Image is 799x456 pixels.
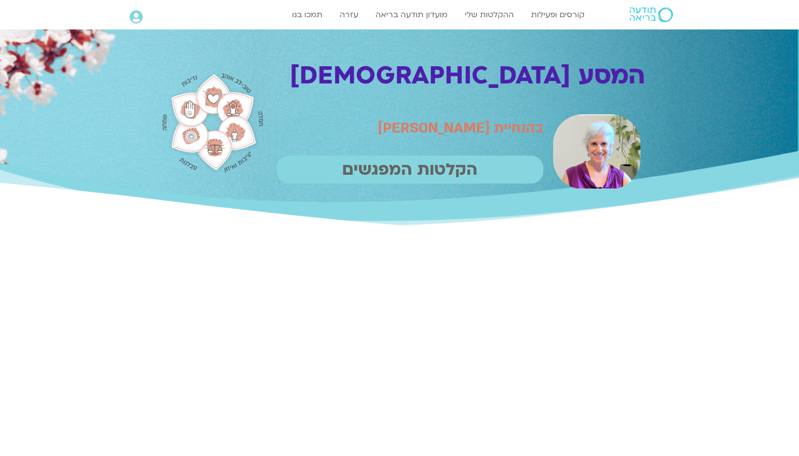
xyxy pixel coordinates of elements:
a: קורסים ופעילות [526,5,589,24]
a: ההקלטות שלי [460,5,519,24]
a: מועדון תודעה בריאה [371,5,453,24]
img: תודעה בריאה [630,7,673,22]
span: בהנחיית [PERSON_NAME] [378,118,543,137]
a: עזרה [335,5,363,24]
a: תמכו בנו [287,5,327,24]
p: הקלטות המפגשים [277,156,544,184]
h1: המסע [DEMOGRAPHIC_DATA] [271,61,645,90]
